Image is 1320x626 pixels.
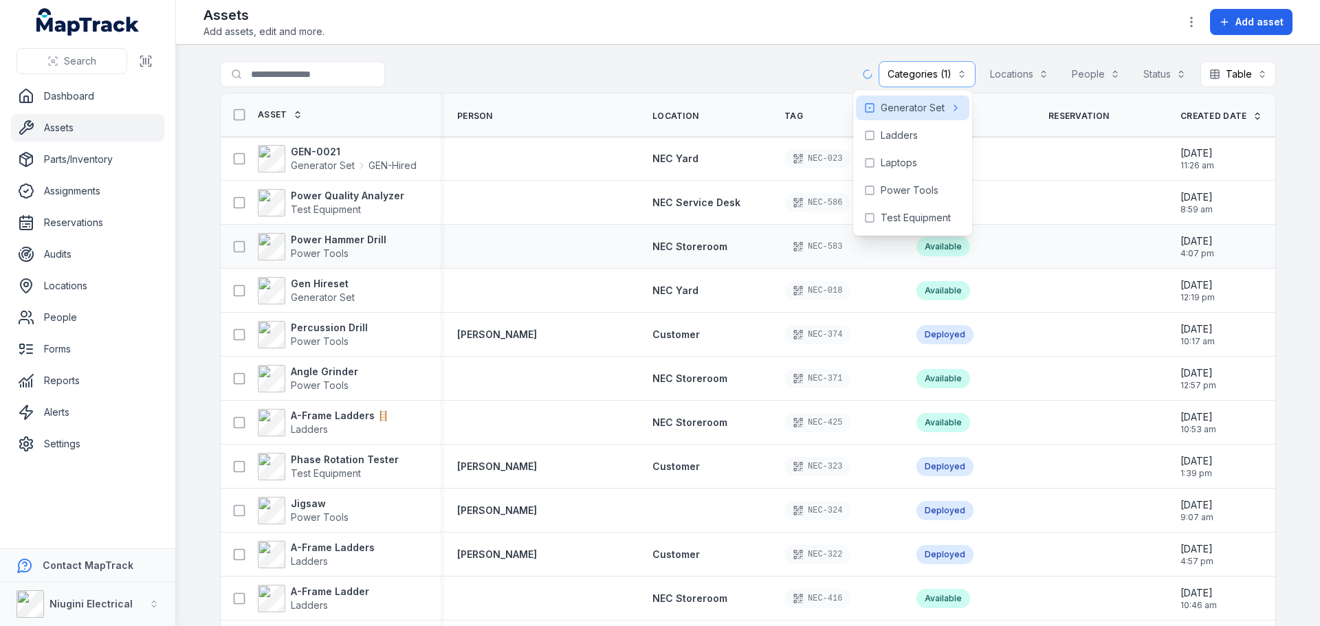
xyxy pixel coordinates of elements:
span: Person [457,111,493,122]
a: Percussion DrillPower Tools [258,321,368,348]
span: Power Tools [881,183,938,197]
a: NEC Service Desk [652,196,740,210]
span: Power Tools [291,247,349,259]
a: NEC Yard [652,152,698,166]
span: NEC Storeroom [652,592,727,604]
time: 7/1/2025, 4:07:21 PM [1180,234,1214,259]
a: Parts/Inventory [11,146,164,173]
span: 10:17 am [1180,336,1215,347]
a: [PERSON_NAME] [457,328,537,342]
span: [DATE] [1180,454,1213,468]
a: Power Quality AnalyzerTest Equipment [258,189,404,216]
span: NEC Storeroom [652,241,727,252]
a: Settings [11,430,164,458]
h2: Assets [203,5,324,25]
button: Categories (1) [879,61,976,87]
span: Laptops [881,156,917,170]
div: Deployed [916,545,973,564]
span: Generator Set [881,101,945,115]
span: NEC Yard [652,284,698,296]
a: Reservations [11,209,164,236]
a: Customer [652,460,700,473]
strong: Jigsaw [291,497,349,511]
strong: Niugini Electrical [49,598,133,610]
span: [DATE] [1180,190,1213,204]
strong: A-Frame Ladders 🪜 [291,409,389,423]
button: Status [1134,61,1195,87]
span: [DATE] [1180,498,1213,512]
span: Customer [652,460,700,472]
a: People [11,304,164,331]
button: Search [16,48,127,74]
span: 1:39 pm [1180,468,1213,479]
a: [PERSON_NAME] [457,460,537,473]
a: Angle GrinderPower Tools [258,365,358,392]
span: Ladders [291,555,328,567]
span: 11:26 am [1180,160,1214,171]
div: Available [916,369,970,388]
span: [DATE] [1180,146,1214,160]
span: Ladders [291,423,328,435]
time: 5/13/2025, 12:57:39 PM [1180,366,1216,391]
strong: Angle Grinder [291,365,358,379]
div: NEC-322 [784,545,850,564]
div: NEC-583 [784,237,850,256]
a: Assignments [11,177,164,205]
div: NEC-586 [784,193,850,212]
button: Add asset [1210,9,1292,35]
a: Customer [652,548,700,561]
strong: Power Quality Analyzer [291,189,404,203]
button: People [1063,61,1129,87]
span: [DATE] [1180,366,1216,380]
span: 10:46 am [1180,600,1217,611]
time: 5/12/2025, 10:53:50 AM [1180,410,1216,435]
a: Reports [11,367,164,394]
div: NEC-023 [784,149,850,168]
strong: [PERSON_NAME] [457,504,537,517]
time: 4/10/2025, 4:57:19 PM [1180,542,1213,567]
span: Location [652,111,698,122]
span: Test Equipment [881,211,951,225]
a: Gen HiresetGenerator Set [258,277,355,304]
span: NEC Storeroom [652,372,727,384]
a: Created Date [1180,111,1262,122]
div: Available [916,589,970,608]
time: 4/15/2025, 1:39:28 PM [1180,454,1213,479]
button: Locations [981,61,1057,87]
time: 4/14/2025, 9:07:12 AM [1180,498,1213,523]
span: 8:59 am [1180,204,1213,215]
div: NEC-323 [784,457,850,476]
span: Customer [652,328,700,340]
span: 4:57 pm [1180,556,1213,567]
time: 3/26/2025, 10:46:08 AM [1180,586,1217,611]
a: Phase Rotation TesterTest Equipment [258,453,399,480]
strong: Power Hammer Drill [291,233,386,247]
span: Ladders [291,599,328,611]
a: [PERSON_NAME] [457,548,537,561]
a: Asset [258,109,302,120]
a: Assets [11,114,164,142]
span: Generator Set [291,291,355,303]
span: Power Tools [291,511,349,523]
a: JigsawPower Tools [258,497,349,524]
strong: A-Frame Ladder [291,585,369,599]
a: GEN-0021Generator SetGEN-Hired [258,145,417,172]
a: NEC Storeroom [652,416,727,429]
a: NEC Storeroom [652,372,727,385]
span: Asset [258,109,287,120]
a: A-Frame LaddersLadders [258,541,375,568]
div: Available [916,281,970,300]
time: 6/18/2025, 12:19:58 PM [1180,278,1215,303]
a: MapTrack [36,8,140,36]
strong: Phase Rotation Tester [291,453,399,467]
time: 7/8/2025, 8:59:22 AM [1180,190,1213,215]
a: Customer [652,328,700,342]
strong: Contact MapTrack [43,559,133,571]
a: NEC Yard [652,284,698,298]
a: NEC Storeroom [652,592,727,605]
span: Power Tools [291,335,349,347]
time: 5/26/2025, 10:17:52 AM [1180,322,1215,347]
span: Test Equipment [291,203,361,215]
